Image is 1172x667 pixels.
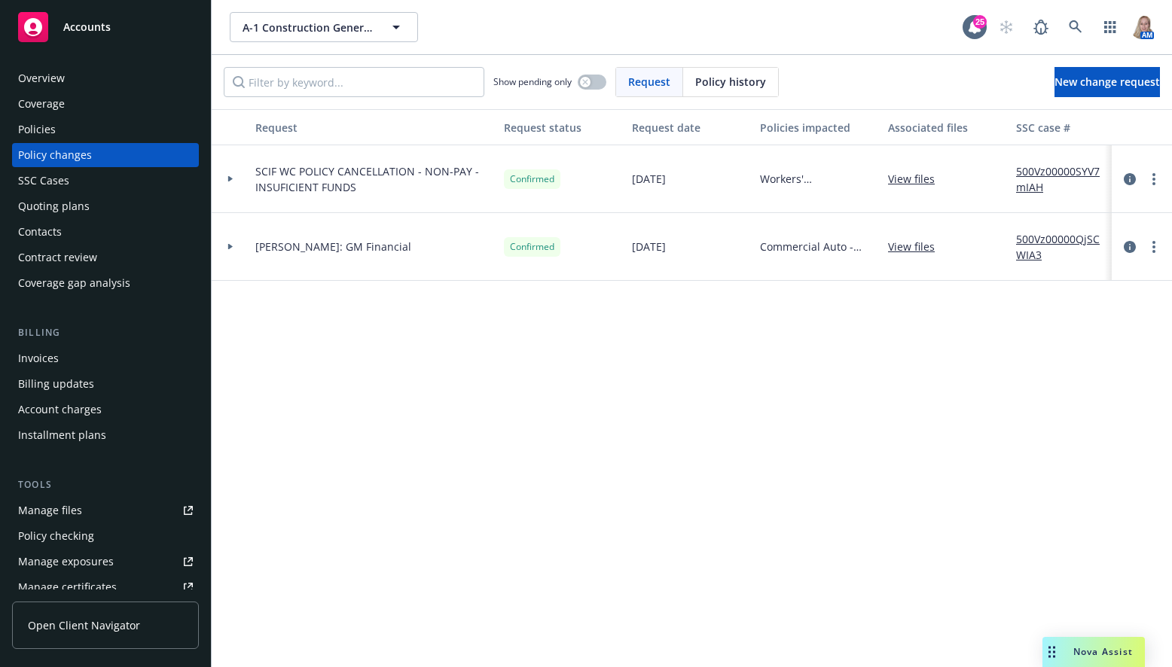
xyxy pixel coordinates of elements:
[18,524,94,548] div: Policy checking
[18,169,69,193] div: SSC Cases
[760,120,876,136] div: Policies impacted
[28,617,140,633] span: Open Client Navigator
[760,239,876,254] span: Commercial Auto - Auto
[1010,109,1123,145] button: SSC case #
[12,194,199,218] a: Quoting plans
[628,74,670,90] span: Request
[18,397,102,422] div: Account charges
[243,20,373,35] span: A-1 Construction General Engineering, Inc.
[212,145,249,213] div: Toggle Row Expanded
[12,169,199,193] a: SSC Cases
[18,346,59,370] div: Invoices
[632,171,666,187] span: [DATE]
[18,498,82,522] div: Manage files
[1016,120,1117,136] div: SSC case #
[1061,12,1091,42] a: Search
[888,171,947,187] a: View files
[1130,15,1154,39] img: photo
[255,239,411,254] span: [PERSON_NAME]: GM Financial
[18,66,65,90] div: Overview
[212,213,249,281] div: Toggle Row Expanded
[18,194,90,218] div: Quoting plans
[632,120,748,136] div: Request date
[1054,67,1160,97] a: New change request
[754,109,882,145] button: Policies impacted
[493,75,572,88] span: Show pending only
[888,239,947,254] a: View files
[18,220,62,244] div: Contacts
[18,372,94,396] div: Billing updates
[12,271,199,295] a: Coverage gap analysis
[1073,645,1133,658] span: Nova Assist
[12,550,199,574] a: Manage exposures
[12,575,199,599] a: Manage certificates
[12,6,199,48] a: Accounts
[1145,238,1163,256] a: more
[12,423,199,447] a: Installment plans
[760,171,876,187] span: Workers' Compensation - WC Eff: [DATE]
[12,498,199,522] a: Manage files
[12,117,199,142] a: Policies
[1042,637,1145,667] button: Nova Assist
[1095,12,1125,42] a: Switch app
[888,120,1004,136] div: Associated files
[12,372,199,396] a: Billing updates
[973,15,987,29] div: 25
[12,245,199,270] a: Contract review
[1016,231,1117,263] a: 500Vz00000QjSCWIA3
[224,67,484,97] input: Filter by keyword...
[18,575,117,599] div: Manage certificates
[498,109,626,145] button: Request status
[18,143,92,167] div: Policy changes
[12,325,199,340] div: Billing
[510,172,554,186] span: Confirmed
[12,220,199,244] a: Contacts
[18,92,65,116] div: Coverage
[18,117,56,142] div: Policies
[12,524,199,548] a: Policy checking
[991,12,1021,42] a: Start snowing
[1121,238,1139,256] a: circleInformation
[12,477,199,492] div: Tools
[510,240,554,254] span: Confirmed
[255,120,492,136] div: Request
[18,550,114,574] div: Manage exposures
[12,397,199,422] a: Account charges
[12,66,199,90] a: Overview
[626,109,754,145] button: Request date
[504,120,620,136] div: Request status
[63,21,111,33] span: Accounts
[1054,75,1160,89] span: New change request
[18,245,97,270] div: Contract review
[255,163,492,195] span: SCIF WC POLICY CANCELLATION - NON-PAY - INSUFICIENT FUNDS
[12,346,199,370] a: Invoices
[1121,170,1139,188] a: circleInformation
[882,109,1010,145] button: Associated files
[632,239,666,254] span: [DATE]
[1016,163,1117,195] a: 500Vz00000SYV7mIAH
[18,423,106,447] div: Installment plans
[12,143,199,167] a: Policy changes
[18,271,130,295] div: Coverage gap analysis
[249,109,498,145] button: Request
[1145,170,1163,188] a: more
[12,92,199,116] a: Coverage
[230,12,418,42] button: A-1 Construction General Engineering, Inc.
[695,74,766,90] span: Policy history
[1026,12,1056,42] a: Report a Bug
[1042,637,1061,667] div: Drag to move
